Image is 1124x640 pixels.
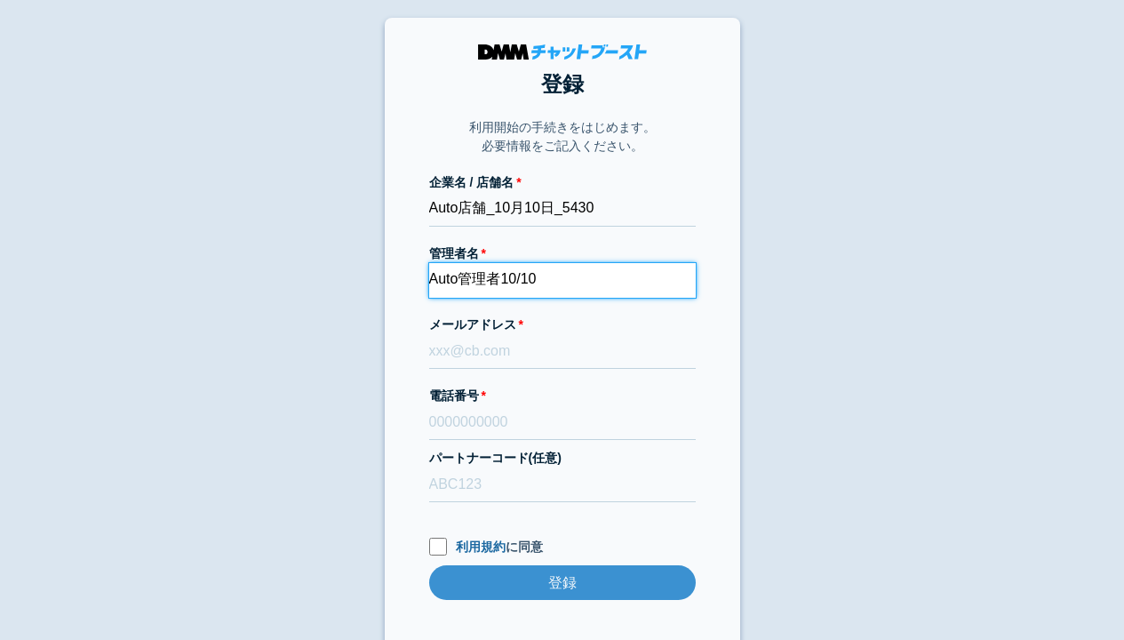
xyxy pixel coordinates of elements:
input: xxx@cb.com [429,334,696,369]
input: 0000000000 [429,405,696,440]
input: ABC123 [429,468,696,502]
label: パートナーコード(任意) [429,449,696,468]
input: 会話 太郎 [429,263,696,298]
p: 利用開始の手続きをはじめます。 必要情報をご記入ください。 [469,118,656,156]
img: DMMチャットブースト [478,44,647,60]
h1: 登録 [429,68,696,100]
label: メールアドレス [429,316,696,334]
label: に同意 [429,538,696,556]
a: 利用規約 [456,540,506,554]
input: 登録 [429,565,696,600]
label: 企業名 / 店舗名 [429,173,696,192]
input: 利用規約に同意 [429,538,447,556]
input: 株式会社チャットブースト [429,192,696,227]
label: 電話番号 [429,387,696,405]
label: 管理者名 [429,244,696,263]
